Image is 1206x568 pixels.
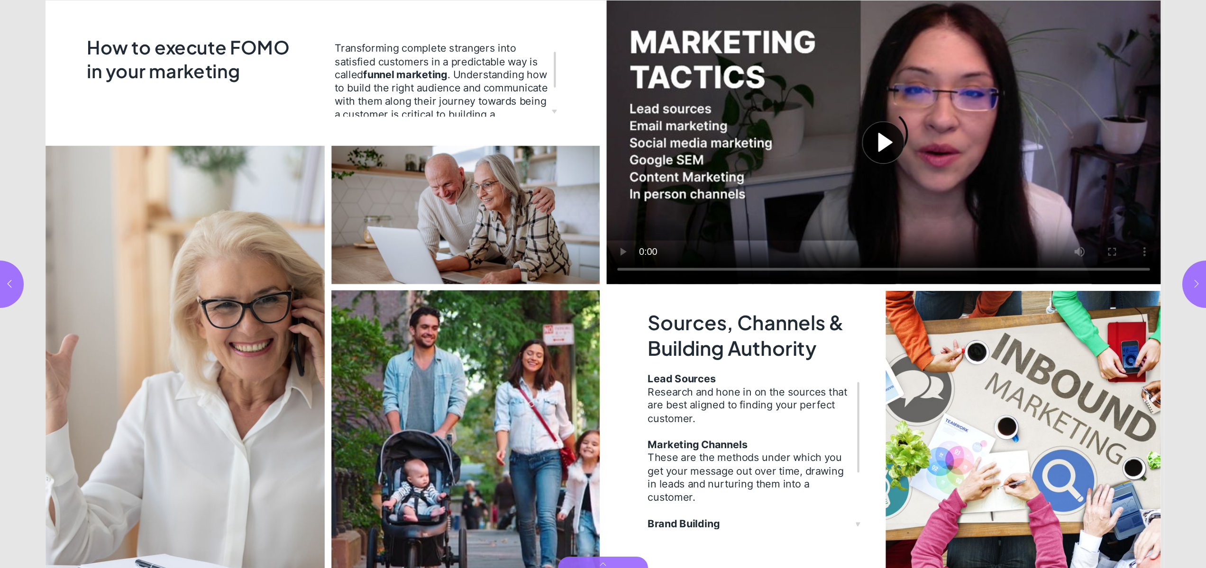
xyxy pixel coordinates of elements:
h2: How to execute FOMO in your marketing [87,36,290,93]
div: Research and hone in on the sources that are best aligned to finding your perfect customer. [648,385,854,424]
strong: funnel marketing [363,68,448,81]
strong: Brand Building [648,516,720,529]
h2: Sources, Channels & Building Authority [648,309,857,361]
strong: Lead Sources [648,372,715,385]
div: These are the methods under which you get your message out over time, drawing in leads and nurtur... [648,451,854,503]
span: Transforming complete strangers into satisfied customers in a predictable way is called . Underst... [335,41,550,134]
strong: Marketing Channels [648,438,747,451]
